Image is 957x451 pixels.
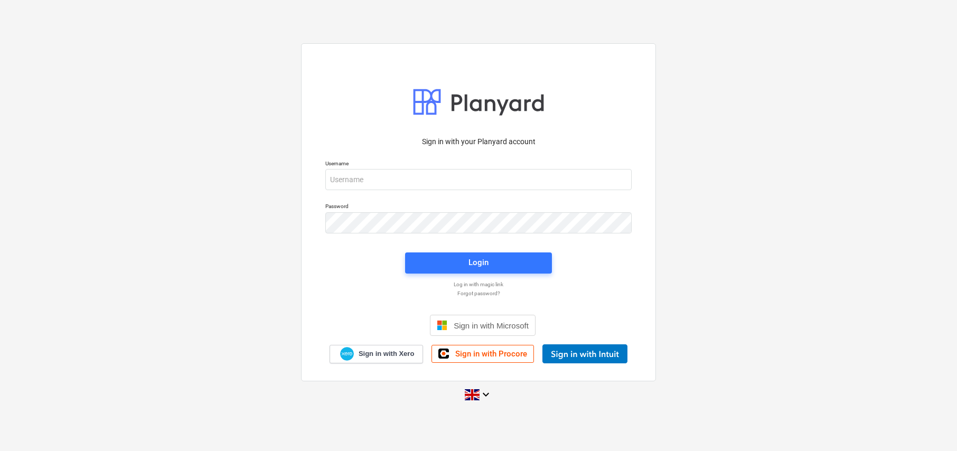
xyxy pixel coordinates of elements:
a: Sign in with Procore [431,345,534,363]
img: Microsoft logo [437,320,447,331]
p: Username [325,160,632,169]
span: Sign in with Microsoft [454,321,529,330]
a: Forgot password? [320,290,637,297]
img: Xero logo [340,347,354,361]
input: Username [325,169,632,190]
span: Sign in with Procore [455,349,527,359]
p: Sign in with your Planyard account [325,136,632,147]
a: Log in with magic link [320,281,637,288]
span: Sign in with Xero [359,349,414,359]
p: Password [325,203,632,212]
a: Sign in with Xero [330,345,424,363]
button: Login [405,252,552,274]
div: Login [468,256,489,269]
i: keyboard_arrow_down [480,388,492,401]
